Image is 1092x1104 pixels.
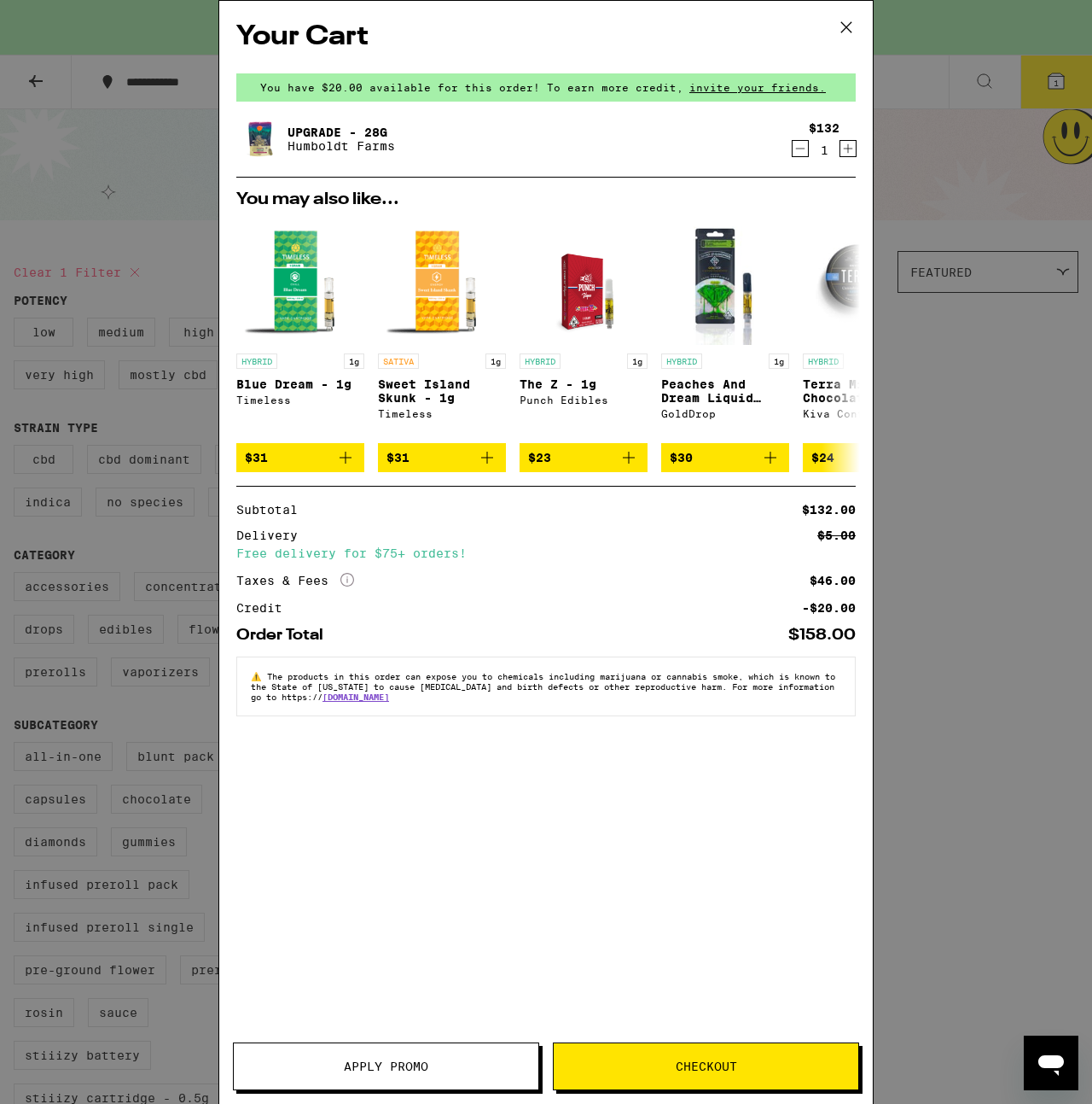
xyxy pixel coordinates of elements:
div: $46.00 [810,575,856,587]
button: Decrement [792,140,809,157]
p: 1g [769,353,789,369]
div: Kiva Confections [803,408,931,419]
button: Checkout [553,1043,859,1090]
span: $31 [386,451,409,464]
span: $23 [528,451,551,464]
p: 1g [485,353,506,369]
span: $30 [670,451,693,464]
span: invite your friends. [683,82,832,93]
img: Punch Edibles - The Z - 1g [534,217,633,345]
div: Timeless [378,408,506,419]
p: The Z - 1g [520,377,648,391]
a: Upgrade - 28g [288,126,395,139]
span: You have $20.00 available for this order! To earn more credit, [260,82,683,93]
div: You have $20.00 available for this order! To earn more credit,invite your friends. [236,73,856,102]
div: $132 [809,121,839,135]
h2: You may also like... [236,191,856,208]
button: Add to bag [236,443,364,472]
span: Apply Promo [344,1060,428,1072]
button: Apply Promo [233,1043,539,1090]
p: HYBRID [661,353,702,369]
div: Delivery [236,529,310,541]
div: $132.00 [802,504,856,516]
div: Timeless [236,394,364,406]
div: GoldDrop [661,408,789,419]
div: $5.00 [817,529,856,541]
p: HYBRID [803,353,844,369]
button: Add to bag [520,443,648,472]
iframe: Button to launch messaging window [1024,1036,1078,1090]
p: Humboldt Farms [288,139,395,153]
p: Sweet Island Skunk - 1g [378,377,506,405]
button: Add to bag [803,443,931,472]
p: HYBRID [520,353,561,369]
div: Credit [236,602,294,614]
div: Punch Edibles [520,394,648,406]
img: Timeless - Sweet Island Skunk - 1g [378,217,506,345]
p: Peaches And Dream Liquid Diamonds - 1g [661,377,789,405]
a: Open page for The Z - 1g from Punch Edibles [520,217,648,443]
p: 1g [627,353,648,369]
p: 1g [344,353,364,369]
span: ⚠️ [251,671,267,681]
p: Terra Milk Chocolate Blueberries [803,377,931,405]
a: [DOMAIN_NAME] [322,692,389,702]
img: GoldDrop - Peaches And Dream Liquid Diamonds - 1g [665,217,786,345]
img: Upgrade - 28g [236,115,284,163]
div: -$20.00 [802,602,856,614]
a: Open page for Blue Dream - 1g from Timeless [236,217,364,443]
div: Subtotal [236,504,310,516]
img: Timeless - Blue Dream - 1g [236,217,364,345]
p: Blue Dream - 1g [236,377,364,391]
button: Add to bag [378,443,506,472]
div: Free delivery for $75+ orders! [236,547,856,559]
a: Open page for Peaches And Dream Liquid Diamonds - 1g from GoldDrop [661,217,789,443]
img: Kiva Confections - Terra Milk Chocolate Blueberries [803,217,931,345]
span: $24 [811,451,834,464]
span: $31 [245,451,268,464]
a: Open page for Terra Milk Chocolate Blueberries from Kiva Confections [803,217,931,443]
p: SATIVA [378,353,419,369]
div: 1 [809,143,839,157]
div: Order Total [236,628,335,643]
button: Add to bag [661,443,789,472]
button: Increment [839,140,857,157]
div: $158.00 [788,628,856,643]
div: Taxes & Fees [236,573,354,588]
span: Checkout [676,1060,737,1072]
a: Open page for Sweet Island Skunk - 1g from Timeless [378,217,506,443]
h2: Your Cart [236,18,856,56]
span: The products in this order can expose you to chemicals including marijuana or cannabis smoke, whi... [251,671,835,702]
